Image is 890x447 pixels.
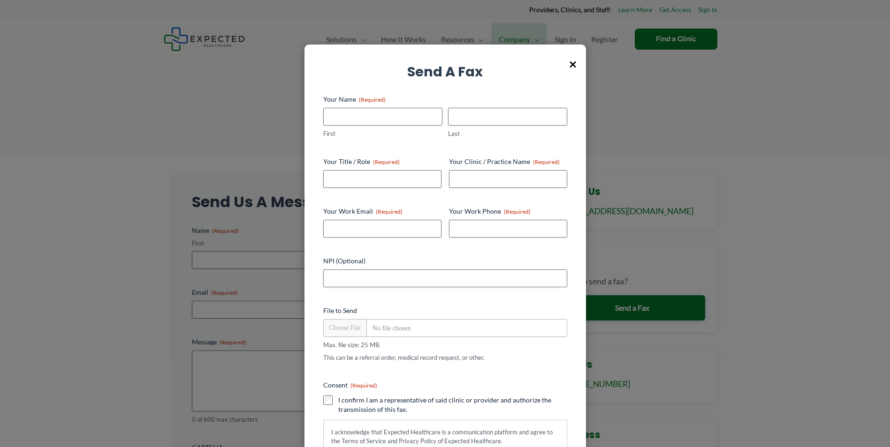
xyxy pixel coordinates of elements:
label: Your Title / Role [323,157,441,166]
label: Your Work Email [323,207,441,216]
div: This can be a referral order, medical record request, or other. [323,353,567,362]
label: Your Work Phone [449,207,567,216]
h3: Send a Fax [323,63,567,81]
span: (Required) [533,158,560,165]
label: Last [448,129,567,138]
label: I confirm I am a representative of said clinic or provider and authorize the transmission of this... [338,395,567,414]
label: First [323,129,442,138]
label: File to Send [323,306,567,315]
span: (Required) [376,208,403,215]
span: (Required) [504,208,531,215]
label: Your Clinic / Practice Name [449,157,567,166]
span: (Required) [373,158,400,165]
label: NPI (Optional) [323,256,567,266]
span: (Required) [350,382,377,389]
span: Max. file size: 25 MB. [323,341,567,350]
legend: Consent [323,380,377,390]
legend: Your Name [323,95,386,104]
span: (Required) [359,96,386,103]
span: × [569,52,577,76]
